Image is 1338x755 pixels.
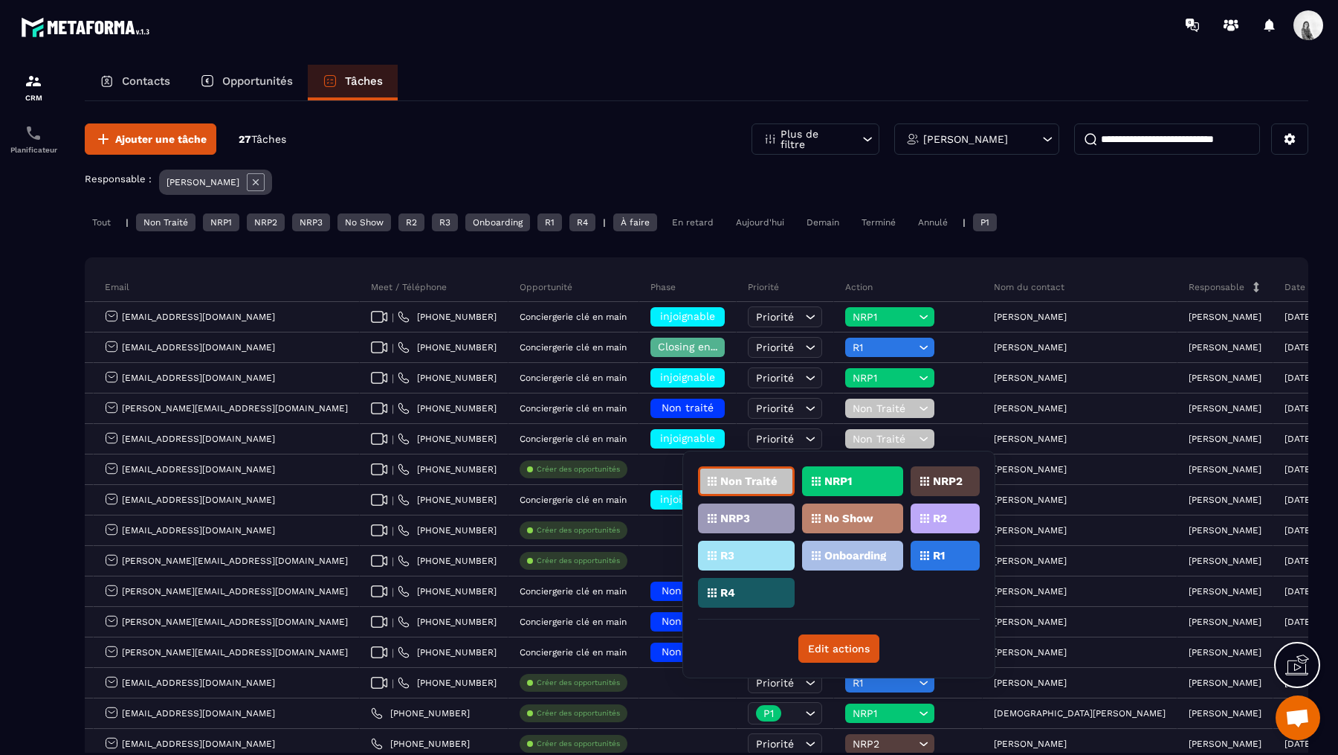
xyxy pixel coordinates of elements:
a: [PHONE_NUMBER] [398,646,497,658]
p: P1 [763,708,774,719]
p: Phase [650,281,676,293]
img: logo [21,13,155,41]
span: | [392,342,394,353]
span: NRP1 [853,372,915,384]
p: 27 [239,132,286,147]
p: NRP1 [824,476,852,486]
a: [PHONE_NUMBER] [398,433,497,445]
p: [PERSON_NAME] [994,678,1067,688]
span: Ajouter une tâche [115,132,207,147]
p: Conciergerie clé en main [520,586,627,597]
p: Conciergerie clé en main [520,342,627,353]
p: [PERSON_NAME] [994,495,1067,505]
p: [PERSON_NAME] [994,403,1067,414]
p: [PERSON_NAME] [1189,464,1261,475]
button: Edit actions [798,634,879,663]
span: | [392,312,394,323]
p: | [126,217,129,228]
a: [PHONE_NUMBER] [398,677,497,689]
a: [PHONE_NUMBER] [371,738,470,750]
p: [PERSON_NAME] [1189,708,1261,719]
p: [PERSON_NAME] [994,525,1067,536]
p: Email [105,281,129,293]
p: Conciergerie clé en main [520,373,627,383]
p: [DEMOGRAPHIC_DATA][PERSON_NAME] [994,708,1166,719]
div: Demain [799,213,847,231]
div: NRP1 [203,213,239,231]
div: Terminé [854,213,903,231]
span: NRP1 [853,707,915,719]
span: | [392,617,394,628]
p: Conciergerie clé en main [520,617,627,627]
a: [PHONE_NUMBER] [398,524,497,536]
p: [PERSON_NAME] [994,373,1067,383]
p: NRP3 [720,513,750,524]
p: Responsable [1189,281,1244,293]
img: scheduler [25,124,42,142]
p: NRP2 [933,476,963,486]
div: NRP2 [247,213,285,231]
p: [PERSON_NAME] [994,342,1067,353]
a: [PHONE_NUMBER] [398,311,497,323]
span: Tâches [251,133,286,145]
p: Opportunité [520,281,572,293]
p: Nom du contact [994,281,1064,293]
span: | [392,464,394,475]
p: [PERSON_NAME] [994,464,1067,475]
p: [PERSON_NAME] [1189,373,1261,383]
p: [DATE] 21:10 [1284,312,1337,322]
span: R1 [853,677,915,689]
p: Non Traité [720,476,778,486]
p: [PERSON_NAME] [994,617,1067,627]
p: [DATE] 21:14 [1284,525,1337,536]
p: Tâches [345,74,383,88]
span: Non traité [662,585,714,597]
a: [PHONE_NUMBER] [371,707,470,719]
div: R2 [398,213,424,231]
span: Priorité [756,738,794,750]
p: [DATE] 21:10 [1284,495,1337,505]
p: [PERSON_NAME] [1189,647,1261,658]
a: [PHONE_NUMBER] [398,585,497,597]
img: formation [25,72,42,90]
p: R2 [933,513,947,524]
span: injoignable [660,310,715,322]
p: CRM [4,94,63,102]
p: [PERSON_NAME] [1189,556,1261,566]
div: NRP3 [292,213,330,231]
p: Créer des opportunités [537,464,620,475]
a: [PHONE_NUMBER] [398,341,497,353]
p: Conciergerie clé en main [520,647,627,658]
div: R1 [537,213,562,231]
span: | [392,586,394,597]
span: Non traité [662,402,714,414]
p: [PERSON_NAME] [1189,678,1261,688]
p: R3 [720,550,734,561]
div: Annulé [911,213,955,231]
p: Conciergerie clé en main [520,403,627,414]
p: [DATE] 21:10 [1284,342,1337,353]
p: [PERSON_NAME] [1189,739,1261,749]
span: Priorité [756,433,794,445]
span: injoignable [660,432,715,444]
span: injoignable [660,371,715,383]
p: R1 [933,550,945,561]
div: Aujourd'hui [728,213,792,231]
span: R1 [853,341,915,353]
span: | [392,434,394,445]
a: Contacts [85,65,185,100]
span: Priorité [756,402,794,414]
span: | [392,678,394,689]
a: [PHONE_NUMBER] [398,372,497,384]
p: Meet / Téléphone [371,281,447,293]
p: [PERSON_NAME] [1189,525,1261,536]
div: P1 [973,213,997,231]
a: [PHONE_NUMBER] [398,555,497,567]
p: [DATE] 21:10 [1284,586,1337,597]
div: No Show [337,213,391,231]
p: | [963,217,966,228]
p: Conciergerie clé en main [520,495,627,505]
span: Priorité [756,677,794,689]
p: [PERSON_NAME] [167,177,239,187]
p: Conciergerie clé en main [520,312,627,322]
